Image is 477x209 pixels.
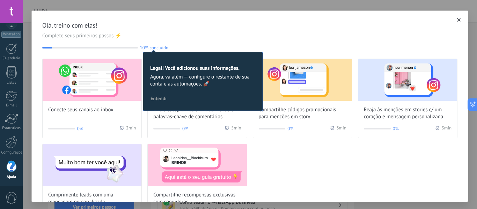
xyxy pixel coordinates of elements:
[1,175,22,179] div: Ajuda
[1,31,21,38] div: WhatsApp
[1,81,22,85] div: Listas
[43,144,141,186] img: Greet leads with a custom message (Wizard onboarding modal)
[48,192,136,206] span: Cumprimente leads com uma mensagem personalizada
[1,126,22,130] div: Estatísticas
[259,106,346,120] span: Compartilhe códigos promocionais para menções em story
[337,125,346,132] span: 3 min
[77,125,83,132] span: 0%
[151,96,167,101] span: Entendi
[393,125,399,132] span: 0%
[442,125,452,132] span: 3 min
[1,150,22,155] div: Configurações
[42,21,457,30] span: Olá, treino com elas!
[150,65,256,72] h2: Legal! Você adicionou suas informações.
[153,192,241,206] span: Compartilhe recompensas exclusivas com seguidores
[358,59,457,101] img: React to story mentions with a heart and personalized message
[140,45,168,50] span: 10% concluído
[364,106,452,120] span: Reaja às menções em stories c/ um coração e mensagem personalizada
[150,74,256,88] span: Agora, vá além — configure o restante de sua conta e as automações. 🚀
[182,125,188,132] span: 0%
[48,106,113,113] span: Conecte seus canais ao inbox
[231,125,241,132] span: 5 min
[287,125,293,132] span: 0%
[43,59,141,101] img: Connect your channels to the inbox
[148,144,247,186] img: Share exclusive rewards with followers
[1,103,22,108] div: E-mail
[253,59,352,101] img: Share promo codes for story mentions
[147,93,170,104] button: Entendi
[42,32,457,39] span: Complete seus primeiros passos ⚡
[153,106,241,120] span: Envie cód. promocionais com base em palavras-chave de comentários
[1,56,22,61] div: Calendário
[126,125,136,132] span: 2 min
